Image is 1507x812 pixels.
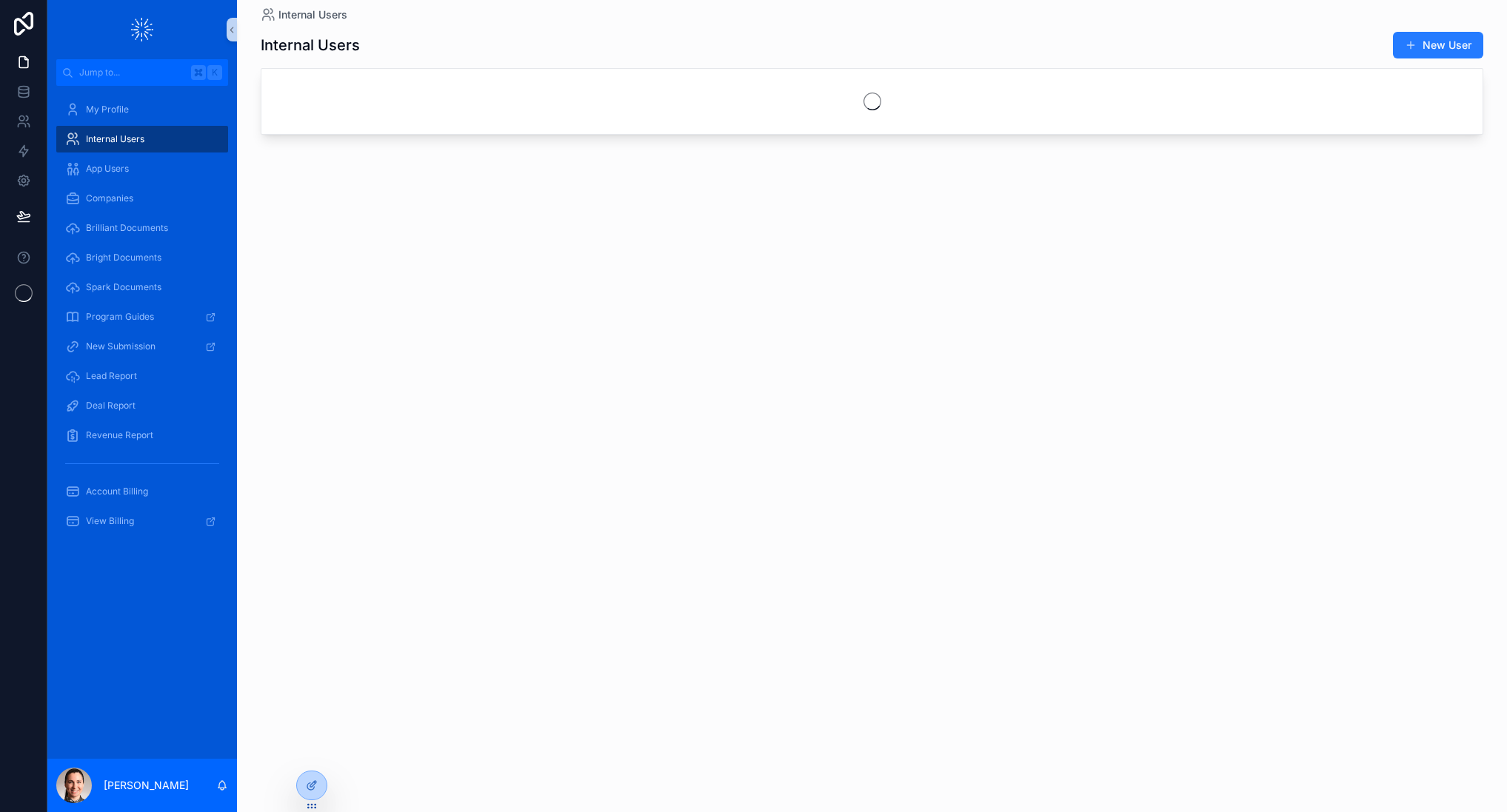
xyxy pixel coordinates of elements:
a: Internal Users [56,126,228,152]
span: Brilliant Documents [86,222,168,234]
a: Program Guides [56,303,228,330]
span: Deal Report [86,400,136,412]
a: Companies [56,185,228,212]
a: Bright Documents [56,244,228,271]
img: App logo [131,18,153,41]
a: Account Billing [56,478,228,505]
span: Companies [86,192,133,204]
span: View Billing [86,515,134,527]
a: Deal Report [56,392,228,419]
span: K [209,67,221,78]
a: Brilliant Documents [56,215,228,241]
span: App Users [86,163,129,175]
span: Program Guides [86,311,154,323]
span: Lead Report [86,370,137,382]
span: Internal Users [86,133,144,145]
span: Internal Users [278,7,347,22]
a: New Submission [56,333,228,360]
a: Spark Documents [56,274,228,301]
a: My Profile [56,96,228,123]
button: Jump to...K [56,59,228,86]
span: Account Billing [86,486,148,497]
button: New User [1393,32,1483,58]
span: Revenue Report [86,429,153,441]
span: Jump to... [79,67,185,78]
span: My Profile [86,104,129,115]
span: Bright Documents [86,252,161,264]
h1: Internal Users [261,35,360,56]
a: View Billing [56,508,228,534]
a: Revenue Report [56,422,228,449]
a: Lead Report [56,363,228,389]
a: Internal Users [261,7,347,22]
a: App Users [56,155,228,182]
span: New Submission [86,340,156,352]
p: [PERSON_NAME] [104,778,189,793]
span: Spark Documents [86,281,161,293]
div: scrollable content [47,86,237,554]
